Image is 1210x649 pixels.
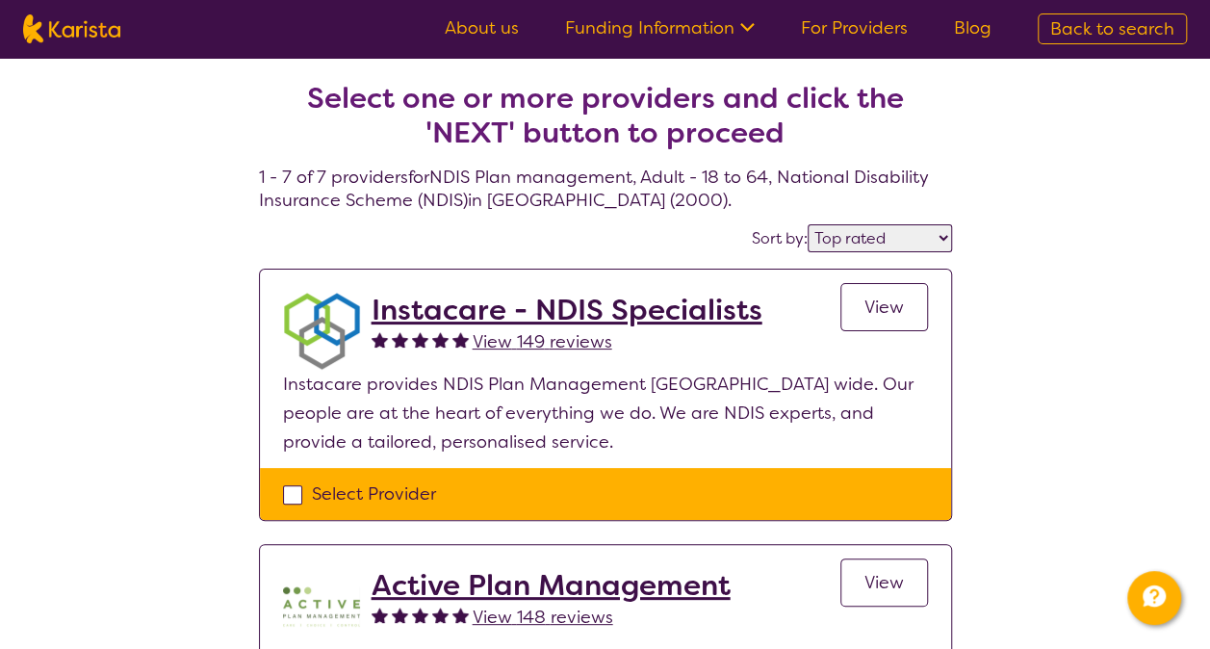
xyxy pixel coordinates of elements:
img: Karista logo [23,14,120,43]
a: Active Plan Management [372,568,731,603]
img: fullstar [452,331,469,348]
img: fullstar [412,607,428,623]
img: fullstar [412,331,428,348]
a: View 149 reviews [473,327,612,356]
img: fullstar [432,607,449,623]
a: Funding Information [565,16,755,39]
span: Back to search [1050,17,1174,40]
img: fullstar [392,607,408,623]
span: View 148 reviews [473,606,613,629]
a: For Providers [801,16,908,39]
h2: Select one or more providers and click the 'NEXT' button to proceed [282,81,929,150]
a: About us [445,16,519,39]
p: Instacare provides NDIS Plan Management [GEOGRAPHIC_DATA] wide. Our people are at the heart of ev... [283,370,928,456]
span: View [864,571,904,594]
img: obkhna0zu27zdd4ubuus.png [283,293,360,370]
a: View [840,283,928,331]
a: View 148 reviews [473,603,613,632]
img: fullstar [372,607,388,623]
img: fullstar [392,331,408,348]
img: fullstar [452,607,469,623]
label: Sort by: [752,228,808,248]
img: fullstar [432,331,449,348]
a: Back to search [1038,13,1187,44]
button: Channel Menu [1127,571,1181,625]
h4: 1 - 7 of 7 providers for NDIS Plan management , Adult - 18 to 64 , National Disability Insurance ... [259,35,952,212]
a: Blog [954,16,991,39]
img: fullstar [372,331,388,348]
span: View 149 reviews [473,330,612,353]
span: View [864,296,904,319]
img: pypzb5qm7jexfhutod0x.png [283,568,360,645]
a: Instacare - NDIS Specialists [372,293,762,327]
a: View [840,558,928,607]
